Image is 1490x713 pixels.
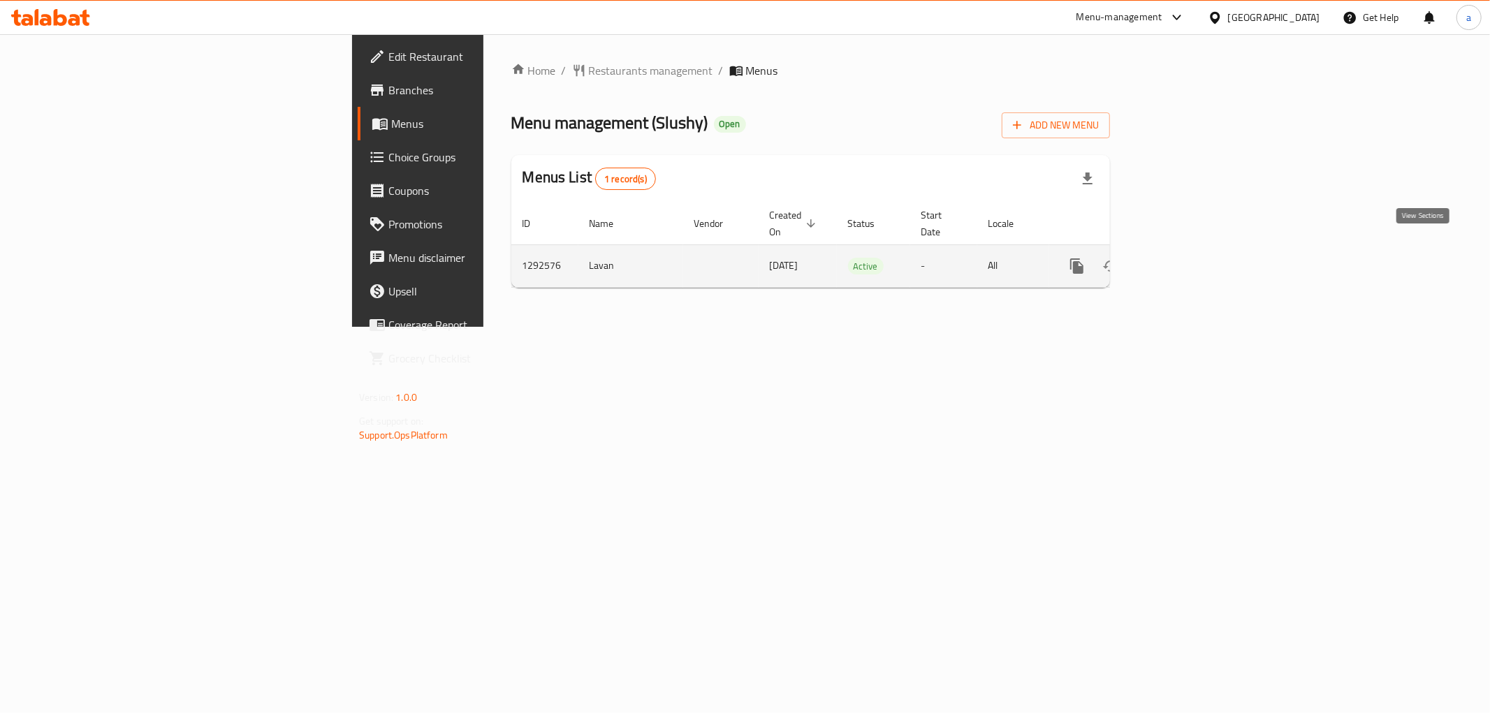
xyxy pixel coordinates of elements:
span: Menu management ( Slushy ) [511,107,708,138]
span: Choice Groups [388,149,590,166]
span: 1 record(s) [596,172,655,186]
li: / [719,62,724,79]
span: Grocery Checklist [388,350,590,367]
span: Promotions [388,216,590,233]
div: Open [714,116,746,133]
nav: breadcrumb [511,62,1110,79]
a: Upsell [358,274,601,308]
a: Menus [358,107,601,140]
span: a [1466,10,1471,25]
span: Menus [391,115,590,132]
span: Created On [770,207,820,240]
span: Restaurants management [589,62,713,79]
span: Open [714,118,746,130]
span: Upsell [388,283,590,300]
span: Name [590,215,632,232]
a: Grocery Checklist [358,341,601,375]
span: Vendor [694,215,742,232]
td: - [910,244,977,287]
button: more [1060,249,1094,283]
table: enhanced table [511,203,1206,288]
span: Locale [988,215,1032,232]
span: Menu disclaimer [388,249,590,266]
div: Total records count [595,168,656,190]
span: [DATE] [770,256,798,274]
span: Active [848,258,884,274]
a: Promotions [358,207,601,241]
td: Lavan [578,244,683,287]
td: All [977,244,1049,287]
a: Support.OpsPlatform [359,426,448,444]
a: Branches [358,73,601,107]
a: Menu disclaimer [358,241,601,274]
a: Coverage Report [358,308,601,341]
a: Edit Restaurant [358,40,601,73]
div: Export file [1071,162,1104,196]
button: Add New Menu [1002,112,1110,138]
span: 1.0.0 [395,388,417,406]
button: Change Status [1094,249,1127,283]
a: Restaurants management [572,62,713,79]
span: Start Date [921,207,961,240]
span: Add New Menu [1013,117,1099,134]
span: Coverage Report [388,316,590,333]
div: [GEOGRAPHIC_DATA] [1228,10,1320,25]
a: Coupons [358,174,601,207]
span: Coupons [388,182,590,199]
span: Status [848,215,893,232]
span: Version: [359,388,393,406]
span: Edit Restaurant [388,48,590,65]
a: Choice Groups [358,140,601,174]
th: Actions [1049,203,1206,245]
span: Menus [746,62,778,79]
h2: Menus List [523,167,656,190]
div: Menu-management [1076,9,1162,26]
span: Branches [388,82,590,98]
span: Get support on: [359,412,423,430]
span: ID [523,215,549,232]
